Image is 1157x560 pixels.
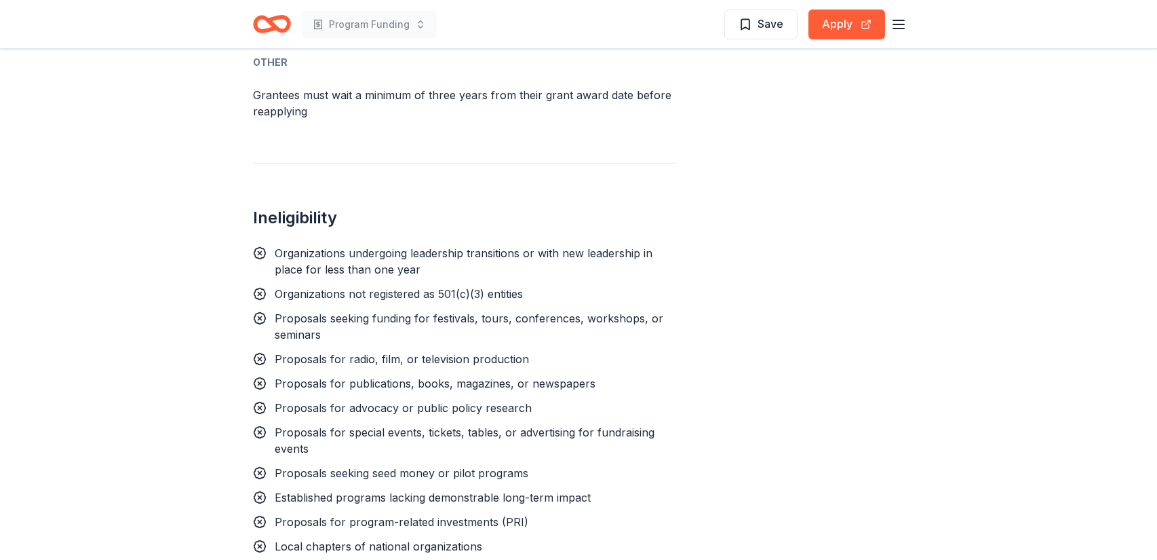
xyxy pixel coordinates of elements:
[275,352,529,366] span: Proposals for radio, film, or television production
[275,466,528,480] span: Proposals seeking seed money or pilot programs
[275,287,523,301] span: Organizations not registered as 501(c)(3) entities
[724,10,798,39] button: Save
[253,8,291,40] a: Home
[275,515,528,529] span: Proposals for program-related investments (PRI)
[253,207,676,229] h2: Ineligibility
[275,540,482,553] span: Local chapters of national organizations
[253,87,676,119] p: Grantees must wait a minimum of three years from their grant award date before reapplying
[275,377,595,390] span: Proposals for publications, books, magazines, or newspapers
[275,401,532,415] span: Proposals for advocacy or public policy research
[329,16,410,33] span: Program Funding
[253,54,676,71] div: Other
[808,10,885,39] button: Apply
[275,246,652,276] span: Organizations undergoing leadership transitions or with new leadership in place for less than one...
[275,312,663,341] span: Proposals seeking funding for festivals, tours, conferences, workshops, or seminars
[302,11,437,38] button: Program Funding
[275,426,654,455] span: Proposals for special events, tickets, tables, or advertising for fundraising events
[275,491,591,504] span: Established programs lacking demonstrable long-term impact
[758,15,783,33] span: Save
